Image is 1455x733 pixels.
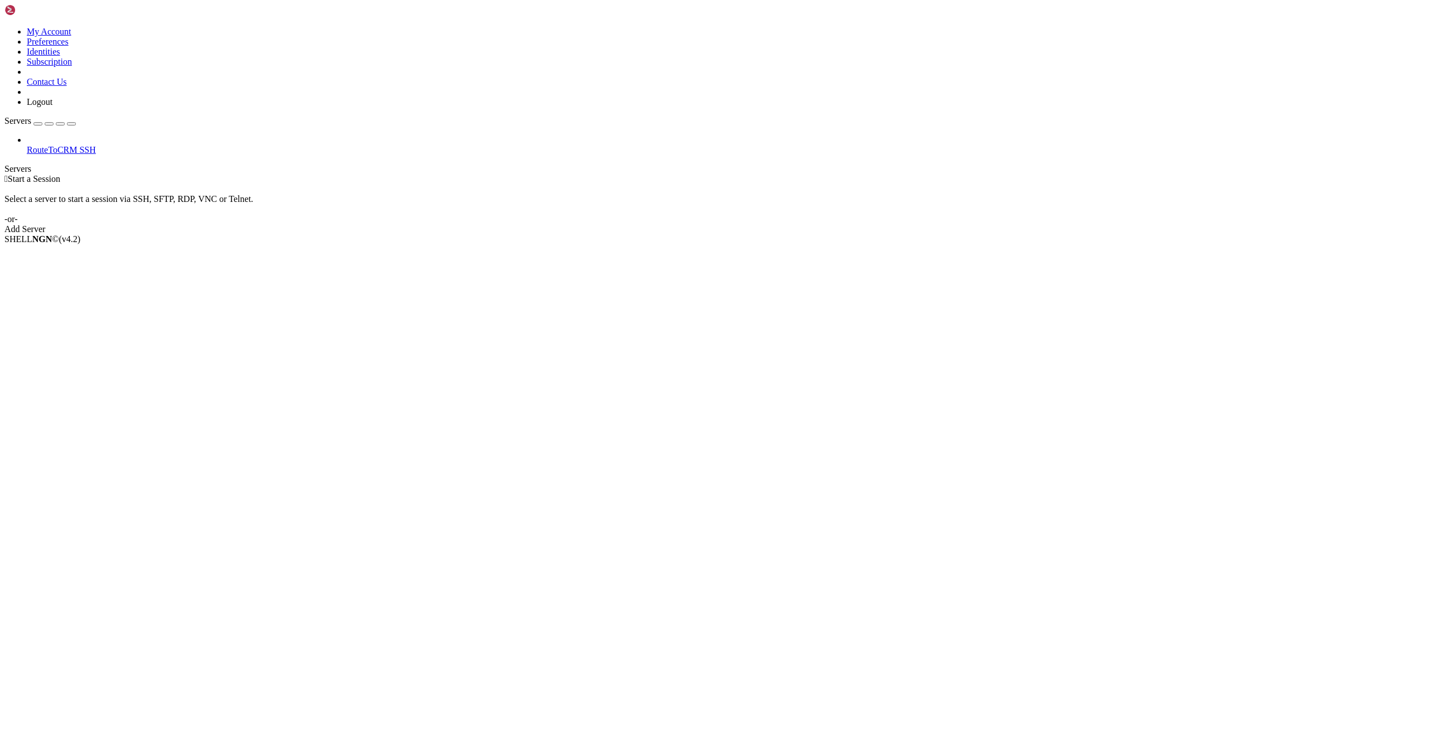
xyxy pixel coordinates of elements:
[4,4,69,16] img: Shellngn
[27,47,60,56] a: Identities
[8,174,60,184] span: Start a Session
[27,135,1451,155] li: RouteToCRM SSH
[4,184,1451,224] div: Select a server to start a session via SSH, SFTP, RDP, VNC or Telnet. -or-
[4,116,31,126] span: Servers
[4,224,1451,234] div: Add Server
[27,145,1451,155] a: RouteToCRM SSH
[27,27,71,36] a: My Account
[59,234,81,244] span: 4.2.0
[4,116,76,126] a: Servers
[4,234,80,244] span: SHELL ©
[32,234,52,244] b: NGN
[27,97,52,107] a: Logout
[4,174,8,184] span: 
[27,145,96,155] span: RouteToCRM SSH
[27,37,69,46] a: Preferences
[27,77,67,86] a: Contact Us
[27,57,72,66] a: Subscription
[4,164,1451,174] div: Servers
